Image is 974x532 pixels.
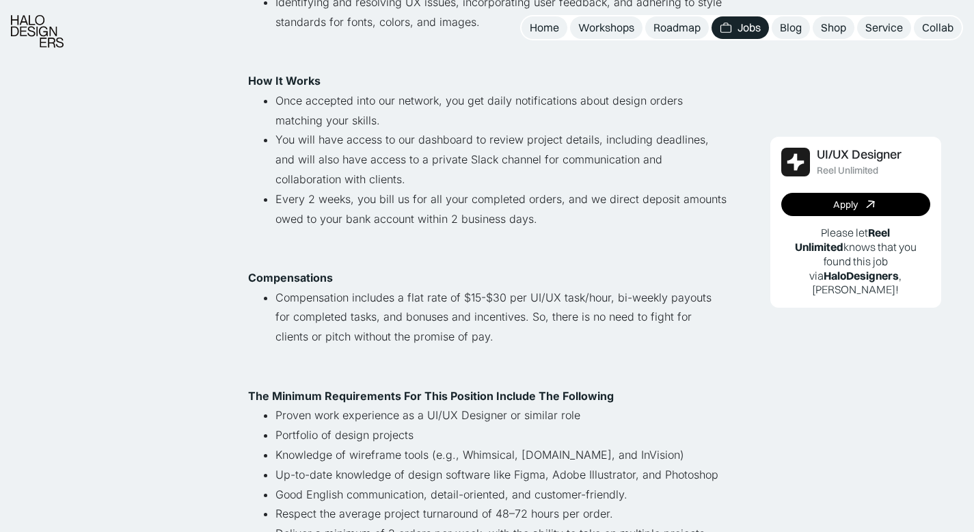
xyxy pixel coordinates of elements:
[570,16,642,39] a: Workshops
[817,165,878,176] div: Reel Unlimited
[248,51,727,71] p: ‍
[248,389,614,403] strong: The Minimum Requirements For This Position Include The Following
[781,226,930,297] p: Please let knows that you found this job via , [PERSON_NAME]!
[275,445,727,465] li: Knowledge of wireframe tools (e.g., Whimsical, [DOMAIN_NAME], and InVision)
[275,405,727,425] li: Proven work experience as a UI/UX Designer or similar role
[248,248,727,268] p: ‍
[275,130,727,189] li: You will have access to our dashboard to review project details, including deadlines, and will al...
[275,485,727,505] li: Good English communication, detail-oriented, and customer-friendly.
[530,21,559,35] div: Home
[865,21,903,35] div: Service
[738,21,761,35] div: Jobs
[817,148,902,162] div: UI/UX Designer
[813,16,854,39] a: Shop
[922,21,953,35] div: Collab
[578,21,634,35] div: Workshops
[821,21,846,35] div: Shop
[914,16,962,39] a: Collab
[653,21,701,35] div: Roadmap
[833,199,858,211] div: Apply
[275,288,727,367] li: Compensation includes a flat rate of $15-$30 per UI/UX task/hour, bi-weekly payouts for completed...
[857,16,911,39] a: Service
[795,226,891,254] b: Reel Unlimited
[275,504,727,524] li: Respect the average project turnaround of 48–72 hours per order.
[248,74,321,88] strong: How It Works
[781,193,930,216] a: Apply
[275,189,727,248] li: Every 2 weeks, you bill us for all your completed orders, and we direct deposit amounts owed to y...
[824,268,899,282] b: HaloDesigners
[781,148,810,176] img: Job Image
[645,16,709,39] a: Roadmap
[275,465,727,485] li: Up-to-date knowledge of design software like Figma, Adobe Illustrator, and Photoshop
[275,91,727,131] li: Once accepted into our network, you get daily notifications about design orders matching your ski...
[780,21,802,35] div: Blog
[275,425,727,445] li: Portfolio of design projects
[522,16,567,39] a: Home
[772,16,810,39] a: Blog
[712,16,769,39] a: Jobs
[248,367,727,386] p: ‍
[248,271,333,284] strong: Compensations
